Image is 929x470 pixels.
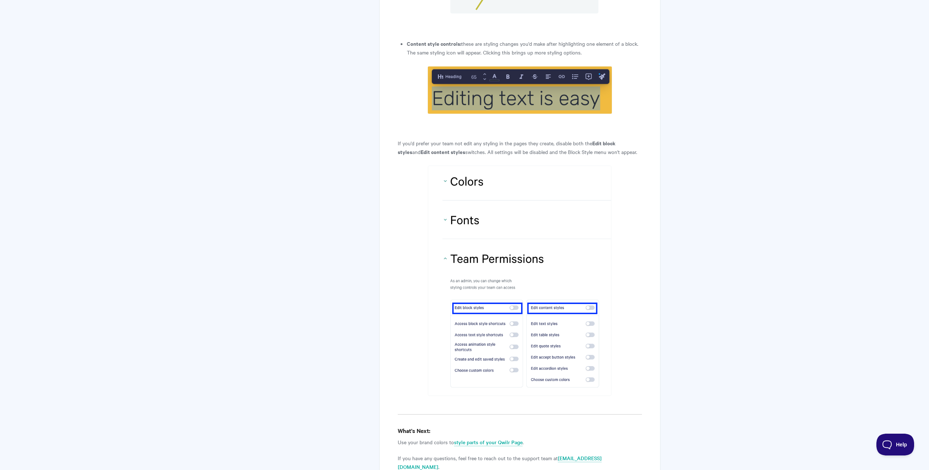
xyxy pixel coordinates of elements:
iframe: Toggle Customer Support [876,434,914,455]
strong: Edit content styles [421,148,465,155]
a: style parts of your Qwilr Page [454,438,523,446]
img: file-iYMWeJofe4.png [427,66,612,114]
p: If you'd prefer your team not edit any styling in the pages they create, disable both the and swi... [398,139,642,156]
strong: Edit block styles [398,139,615,155]
li: these are styling changes you'd make after highlighting one element of a block. The same styling ... [407,39,642,57]
strong: Content style controls: [407,40,461,47]
img: file-OxiBJjmNuF.png [428,166,611,396]
h4: What's Next: [398,426,642,435]
p: Use your brand colors to . [398,438,642,446]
